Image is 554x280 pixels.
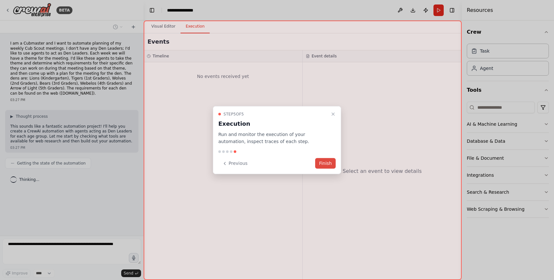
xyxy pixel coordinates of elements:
[223,111,244,116] span: Step 5 of 5
[329,110,337,118] button: Close walkthrough
[218,119,328,128] h3: Execution
[218,158,251,169] button: Previous
[218,131,328,145] p: Run and monitor the execution of your automation, inspect traces of each step.
[147,6,156,15] button: Hide left sidebar
[315,158,336,169] button: Finish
